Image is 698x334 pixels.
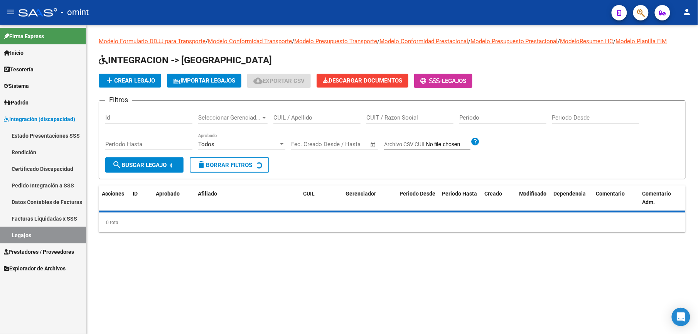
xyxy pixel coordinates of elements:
mat-icon: cloud_download [253,76,263,85]
a: Modelo Conformidad Transporte [208,38,292,45]
span: Dependencia [554,191,586,197]
span: Periodo Hasta [442,191,477,197]
datatable-header-cell: Comentario [593,186,639,211]
datatable-header-cell: CUIL [300,186,342,211]
span: Comentario [596,191,625,197]
a: ModeloResumen HC [560,38,614,45]
span: Seleccionar Gerenciador [198,114,261,121]
span: - [420,78,442,84]
a: Modelo Presupuesto Prestacional [470,38,558,45]
datatable-header-cell: ID [130,186,153,211]
span: Tesorería [4,65,34,74]
div: 0 total [99,213,686,232]
span: Borrar Filtros [197,162,252,169]
span: Afiliado [198,191,217,197]
span: Todos [198,141,214,148]
span: Inicio [4,49,24,57]
mat-icon: delete [197,160,206,169]
span: - omint [61,4,89,21]
mat-icon: person [683,7,692,17]
span: Exportar CSV [253,78,305,84]
button: -Legajos [414,74,472,88]
span: ID [133,191,138,197]
a: Modelo Conformidad Prestacional [379,38,468,45]
button: Open calendar [369,140,378,149]
button: IMPORTAR LEGAJOS [167,74,241,88]
mat-icon: add [105,76,114,85]
mat-icon: help [470,137,480,146]
span: Aprobado [156,191,180,197]
datatable-header-cell: Dependencia [551,186,593,211]
span: Comentario Adm. [642,191,671,206]
span: Integración (discapacidad) [4,115,75,123]
span: Descargar Documentos [323,77,402,84]
span: Buscar Legajo [112,162,167,169]
datatable-header-cell: Gerenciador [342,186,396,211]
datatable-header-cell: Periodo Desde [396,186,439,211]
span: Acciones [102,191,124,197]
span: Crear Legajo [105,77,155,84]
span: INTEGRACION -> [GEOGRAPHIC_DATA] [99,55,272,66]
mat-icon: menu [6,7,15,17]
datatable-header-cell: Acciones [99,186,130,211]
a: Modelo Presupuesto Transporte [294,38,377,45]
span: Periodo Desde [400,191,435,197]
span: Firma Express [4,32,44,40]
span: Sistema [4,82,29,90]
input: Fecha fin [329,141,367,148]
span: Creado [484,191,502,197]
mat-icon: search [112,160,121,169]
span: IMPORTAR LEGAJOS [173,77,235,84]
span: CUIL [303,191,315,197]
span: Padrón [4,98,29,107]
span: Gerenciador [346,191,376,197]
button: Borrar Filtros [190,157,269,173]
datatable-header-cell: Creado [481,186,516,211]
datatable-header-cell: Comentario Adm. [639,186,686,211]
datatable-header-cell: Aprobado [153,186,184,211]
input: Archivo CSV CUIL [426,141,470,148]
div: / / / / / / [99,37,686,232]
span: Legajos [442,78,466,84]
button: Exportar CSV [247,74,311,88]
datatable-header-cell: Afiliado [195,186,300,211]
datatable-header-cell: Periodo Hasta [439,186,481,211]
a: Modelo Planilla FIM [616,38,667,45]
div: Open Intercom Messenger [672,308,690,326]
button: Descargar Documentos [317,74,408,88]
a: Modelo Formulario DDJJ para Transporte [99,38,206,45]
span: Archivo CSV CUIL [384,141,426,147]
button: Crear Legajo [99,74,161,88]
span: Prestadores / Proveedores [4,248,74,256]
input: Fecha inicio [291,141,322,148]
datatable-header-cell: Modificado [516,186,551,211]
h3: Filtros [105,94,132,105]
button: Buscar Legajo [105,157,184,173]
span: Modificado [519,191,547,197]
span: Explorador de Archivos [4,264,66,273]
